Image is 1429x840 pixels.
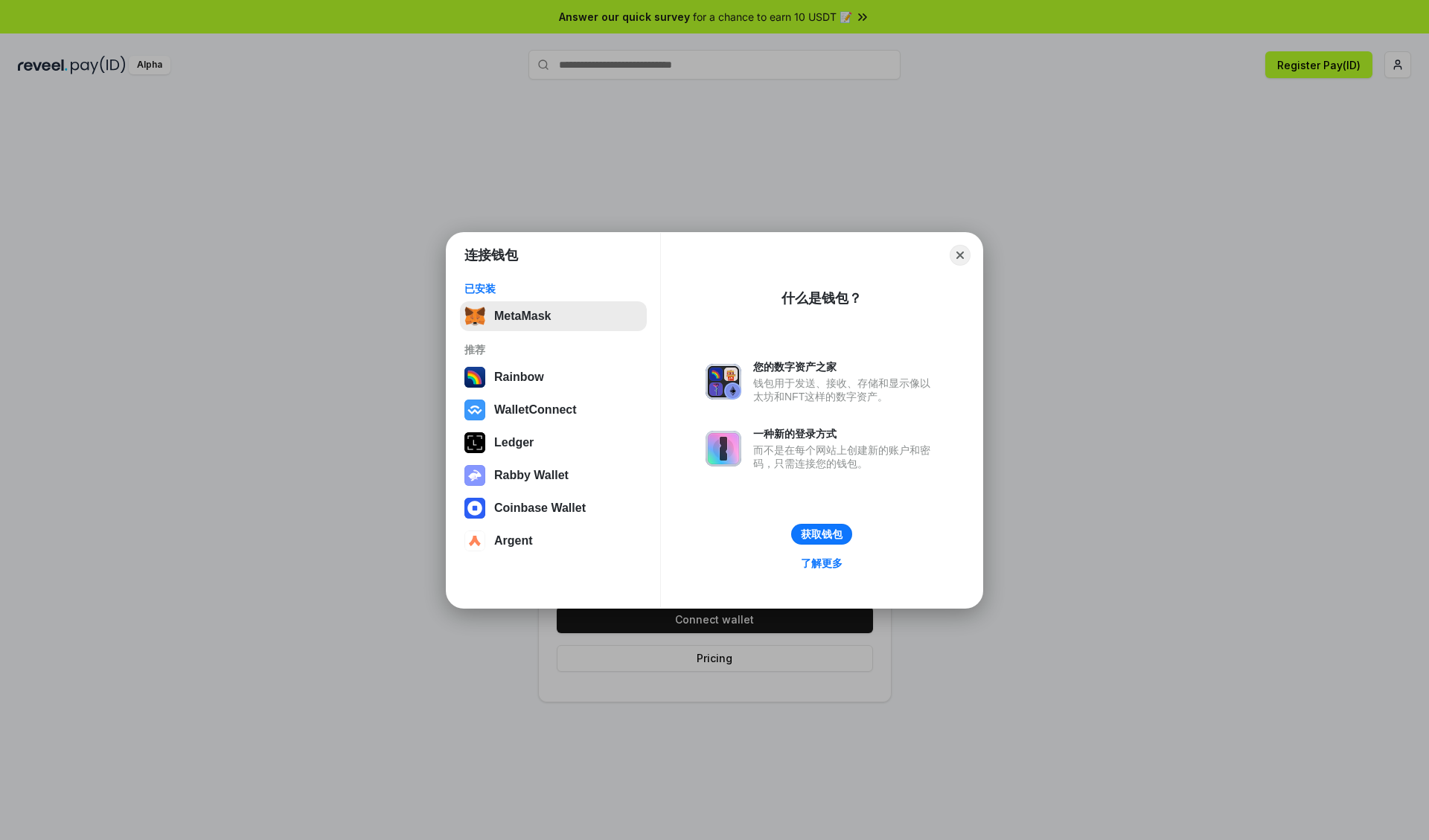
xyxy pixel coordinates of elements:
[801,557,843,570] div: 了解更多
[494,436,534,449] div: Ledger
[753,376,938,403] div: 钱包用于发送、接收、存储和显示像以太坊和NFT这样的数字资产。
[464,465,485,486] img: svg+xml,%3Csvg%20xmlns%3D%22http%3A%2F%2Fwww.w3.org%2F2000%2Fsvg%22%20fill%3D%22none%22%20viewBox...
[460,301,647,331] button: MetaMask
[464,530,485,551] img: svg+xml,%3Csvg%20width%3D%2228%22%20height%3D%2228%22%20viewBox%3D%220%200%2028%2028%22%20fill%3D...
[460,428,647,458] button: Ledger
[460,526,647,556] button: Argent
[460,395,647,425] button: WalletConnect
[464,432,485,453] img: svg+xml,%3Csvg%20xmlns%3D%22http%3A%2F%2Fwww.w3.org%2F2000%2Fsvg%22%20width%3D%2228%22%20height%3...
[494,534,533,548] div: Argent
[792,554,851,573] a: 了解更多
[464,400,485,420] img: svg+xml,%3Csvg%20width%3D%2228%22%20height%3D%2228%22%20viewBox%3D%220%200%2028%2028%22%20fill%3D...
[494,371,544,384] div: Rainbow
[753,443,938,470] div: 而不是在每个网站上创建新的账户和密码，只需连接您的钱包。
[706,364,741,400] img: svg+xml,%3Csvg%20xmlns%3D%22http%3A%2F%2Fwww.w3.org%2F2000%2Fsvg%22%20fill%3D%22none%22%20viewBox...
[464,246,518,264] h1: 连接钱包
[950,245,971,266] button: Close
[791,524,852,545] button: 获取钱包
[781,289,862,307] div: 什么是钱包？
[494,403,577,417] div: WalletConnect
[494,501,586,515] div: Coinbase Wallet
[460,493,647,523] button: Coinbase Wallet
[464,282,642,295] div: 已安装
[753,360,938,373] div: 您的数字资产之家
[494,310,551,323] div: MetaMask
[706,431,741,467] img: svg+xml,%3Csvg%20xmlns%3D%22http%3A%2F%2Fwww.w3.org%2F2000%2Fsvg%22%20fill%3D%22none%22%20viewBox...
[464,343,642,356] div: 推荐
[464,367,485,388] img: svg+xml,%3Csvg%20width%3D%22120%22%20height%3D%22120%22%20viewBox%3D%220%200%20120%20120%22%20fil...
[464,498,485,519] img: svg+xml,%3Csvg%20width%3D%2228%22%20height%3D%2228%22%20viewBox%3D%220%200%2028%2028%22%20fill%3D...
[460,461,647,490] button: Rabby Wallet
[753,427,938,440] div: 一种新的登录方式
[464,306,485,327] img: svg+xml,%3Csvg%20fill%3D%22none%22%20height%3D%2233%22%20viewBox%3D%220%200%2035%2033%22%20width%...
[801,528,843,541] div: 获取钱包
[460,362,647,392] button: Rainbow
[494,469,569,482] div: Rabby Wallet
